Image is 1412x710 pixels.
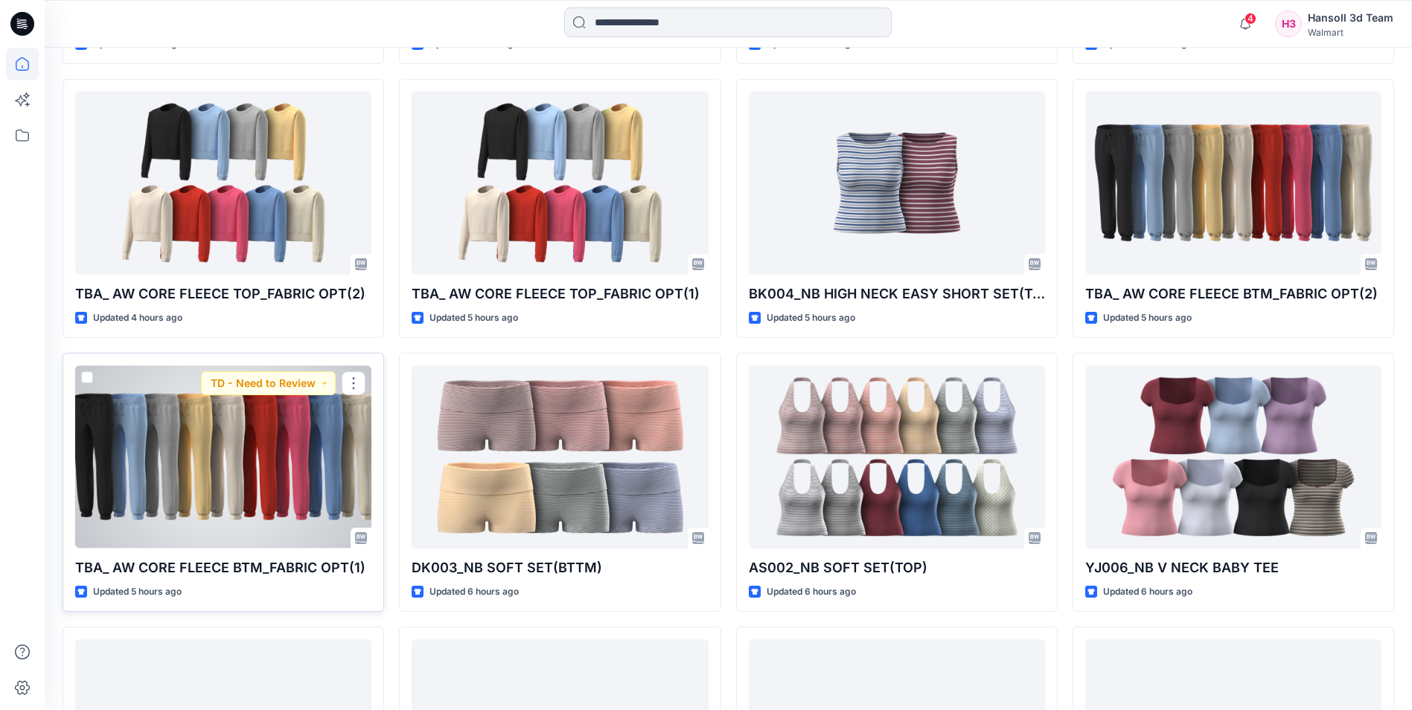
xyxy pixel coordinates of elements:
[767,310,855,326] p: Updated 5 hours ago
[1245,13,1256,25] span: 4
[429,584,519,600] p: Updated 6 hours ago
[1103,310,1192,326] p: Updated 5 hours ago
[749,284,1045,304] p: BK004_NB HIGH NECK EASY SHORT SET(TOP)
[1308,27,1393,38] div: Walmart
[767,584,856,600] p: Updated 6 hours ago
[1275,10,1302,37] div: H3
[412,92,708,274] a: TBA_ AW CORE FLEECE TOP_FABRIC OPT(1)
[412,365,708,548] a: DK003_NB SOFT SET(BTTM)
[75,92,371,274] a: TBA_ AW CORE FLEECE TOP_FABRIC OPT(2)
[412,557,708,578] p: DK003_NB SOFT SET(BTTM)
[412,284,708,304] p: TBA_ AW CORE FLEECE TOP_FABRIC OPT(1)
[1085,557,1381,578] p: YJ006_NB V NECK BABY TEE
[93,584,182,600] p: Updated 5 hours ago
[749,557,1045,578] p: AS002_NB SOFT SET(TOP)
[1085,365,1381,548] a: YJ006_NB V NECK BABY TEE
[1308,9,1393,27] div: Hansoll 3d Team
[93,310,182,326] p: Updated 4 hours ago
[429,310,518,326] p: Updated 5 hours ago
[1085,284,1381,304] p: TBA_ AW CORE FLEECE BTM_FABRIC OPT(2)
[75,284,371,304] p: TBA_ AW CORE FLEECE TOP_FABRIC OPT(2)
[749,365,1045,548] a: AS002_NB SOFT SET(TOP)
[1085,92,1381,274] a: TBA_ AW CORE FLEECE BTM_FABRIC OPT(2)
[1103,584,1192,600] p: Updated 6 hours ago
[75,365,371,548] a: TBA_ AW CORE FLEECE BTM_FABRIC OPT(1)
[75,557,371,578] p: TBA_ AW CORE FLEECE BTM_FABRIC OPT(1)
[749,92,1045,274] a: BK004_NB HIGH NECK EASY SHORT SET(TOP)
